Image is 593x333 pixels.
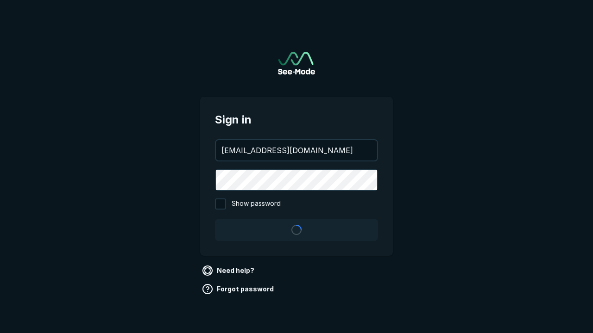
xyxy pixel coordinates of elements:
a: Go to sign in [278,52,315,74]
a: Need help? [200,263,258,278]
span: Show password [232,198,281,210]
span: Sign in [215,111,378,128]
a: Forgot password [200,282,278,296]
input: your@email.com [216,140,377,160]
img: See-Mode Logo [278,52,315,74]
